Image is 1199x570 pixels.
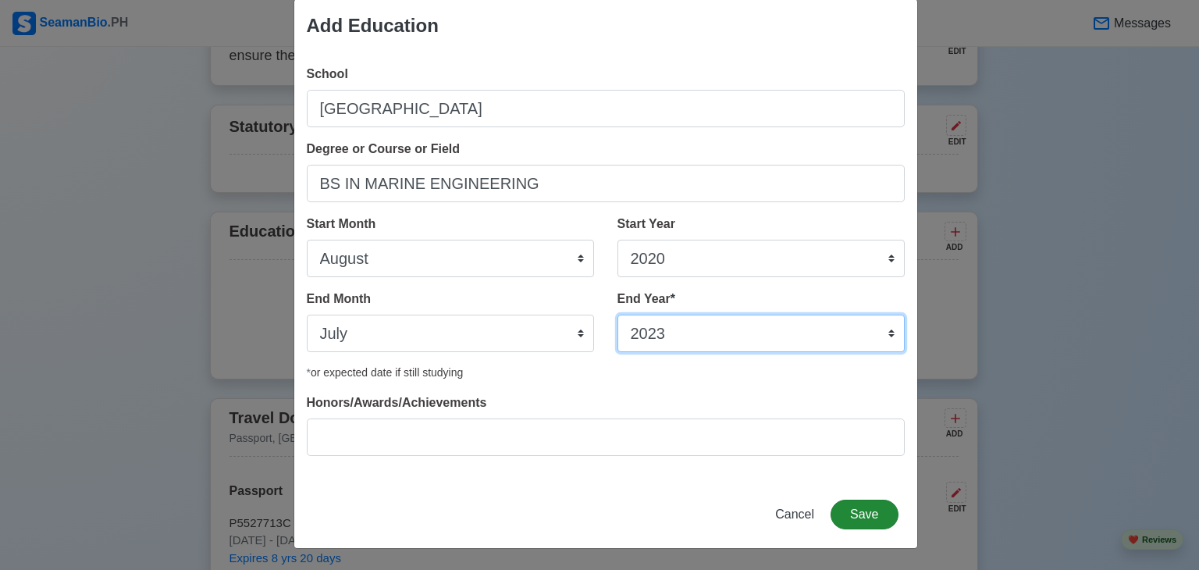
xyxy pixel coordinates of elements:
label: Start Month [307,215,376,233]
div: Add Education [307,12,439,40]
label: Start Year [617,215,675,233]
button: Save [831,500,898,529]
span: Cancel [775,508,814,521]
input: Ex: BS in Marine Transportation [307,165,905,202]
span: Honors/Awards/Achievements [307,396,487,409]
input: Ex: PMI Colleges Bohol [307,90,905,127]
span: School [307,67,348,80]
button: Cancel [765,500,824,529]
label: End Month [307,290,372,308]
div: or expected date if still studying [307,365,905,381]
span: Degree or Course or Field [307,142,461,155]
label: End Year [617,290,675,308]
